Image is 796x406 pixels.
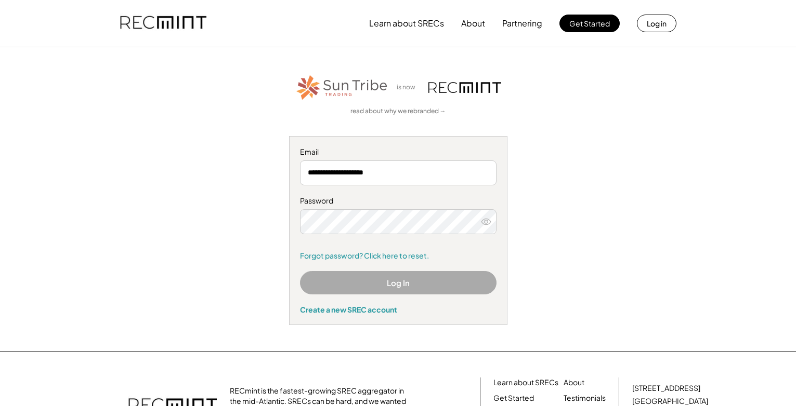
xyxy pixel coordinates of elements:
[300,147,497,157] div: Email
[300,305,497,314] div: Create a new SREC account
[564,377,584,388] a: About
[394,83,423,92] div: is now
[120,6,206,41] img: recmint-logotype%403x.png
[461,13,485,34] button: About
[493,393,534,403] a: Get Started
[502,13,542,34] button: Partnering
[559,15,620,32] button: Get Started
[632,383,700,394] div: [STREET_ADDRESS]
[428,82,501,93] img: recmint-logotype%403x.png
[564,393,606,403] a: Testimonials
[300,271,497,294] button: Log In
[493,377,558,388] a: Learn about SRECs
[300,251,497,261] a: Forgot password? Click here to reset.
[300,196,497,206] div: Password
[350,107,446,116] a: read about why we rebranded →
[637,15,676,32] button: Log in
[369,13,444,34] button: Learn about SRECs
[295,73,389,102] img: STT_Horizontal_Logo%2B-%2BColor.png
